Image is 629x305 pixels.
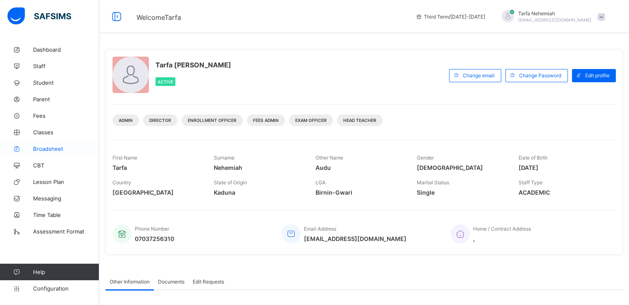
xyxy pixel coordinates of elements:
span: Tarfa Nehemiah [518,10,591,17]
span: Staff Type [519,179,543,186]
span: First Name [112,155,137,161]
span: Staff [33,63,99,69]
span: Tarfa [112,164,201,171]
span: [DEMOGRAPHIC_DATA] [417,164,506,171]
span: Edit profile [585,72,610,79]
span: Lesson Plan [33,179,99,185]
span: State of Origin [214,179,247,186]
span: Fees [33,112,99,119]
span: Enrollment Officer [188,118,237,123]
span: [EMAIL_ADDRESS][DOMAIN_NAME] [518,17,591,22]
span: 07037256310 [135,235,174,242]
span: Exam Officer [295,118,327,123]
span: [EMAIL_ADDRESS][DOMAIN_NAME] [304,235,407,242]
span: Birnin-Gwari [316,189,404,196]
span: , [473,235,531,242]
span: Time Table [33,212,99,218]
span: Audu [316,164,404,171]
span: Tarfa [PERSON_NAME] [155,61,231,69]
span: Phone Number [135,226,169,232]
img: safsims [7,7,71,25]
span: CBT [33,162,99,169]
span: Assessment Format [33,228,99,235]
span: Edit Requests [193,279,224,285]
span: Documents [158,279,184,285]
span: Marital Status [417,179,449,186]
span: Admin [119,118,133,123]
span: Other Name [316,155,343,161]
span: Country [112,179,131,186]
span: Parent [33,96,99,102]
span: Gender [417,155,434,161]
span: Kaduna [214,189,303,196]
span: Fees Admin [253,118,279,123]
span: Email Address [304,226,336,232]
span: Student [33,79,99,86]
span: Other Information [110,279,150,285]
span: Active [158,79,173,84]
span: Surname [214,155,234,161]
span: Date of Birth [519,155,548,161]
span: Change Password [519,72,561,79]
span: Home / Contract Address [473,226,531,232]
div: TarfaNehemiah [493,10,609,24]
span: Classes [33,129,99,136]
span: ACADEMIC [519,189,607,196]
span: Change email [463,72,495,79]
span: Messaging [33,195,99,202]
span: Dashboard [33,46,99,53]
span: Broadsheet [33,145,99,152]
span: DIRECTOR [149,118,171,123]
span: Head Teacher [343,118,376,123]
span: LGA [316,179,325,186]
span: Single [417,189,506,196]
span: Help [33,269,99,275]
span: Configuration [33,285,99,292]
span: [GEOGRAPHIC_DATA] [112,189,201,196]
span: Nehemiah [214,164,303,171]
span: [DATE] [519,164,607,171]
span: Welcome Tarfa [136,13,181,21]
span: session/term information [416,14,485,20]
